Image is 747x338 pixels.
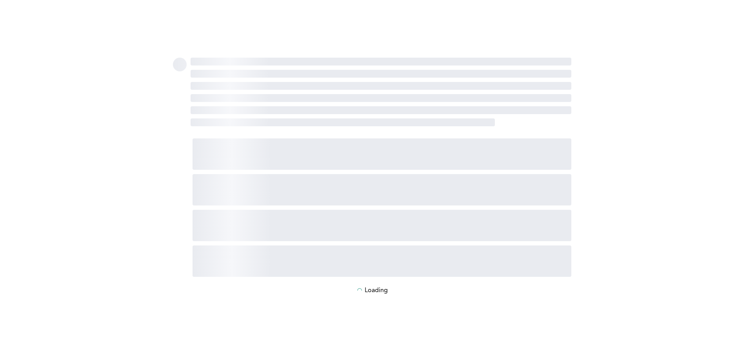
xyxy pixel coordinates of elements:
span: ‌ [173,58,187,71]
span: ‌ [193,245,571,277]
span: ‌ [191,58,571,65]
span: ‌ [191,70,571,78]
span: ‌ [193,138,571,170]
span: ‌ [191,94,571,102]
span: ‌ [191,118,495,126]
p: Loading [365,287,388,294]
span: ‌ [193,174,571,205]
span: ‌ [193,210,571,241]
span: ‌ [191,106,571,114]
span: ‌ [191,82,571,90]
